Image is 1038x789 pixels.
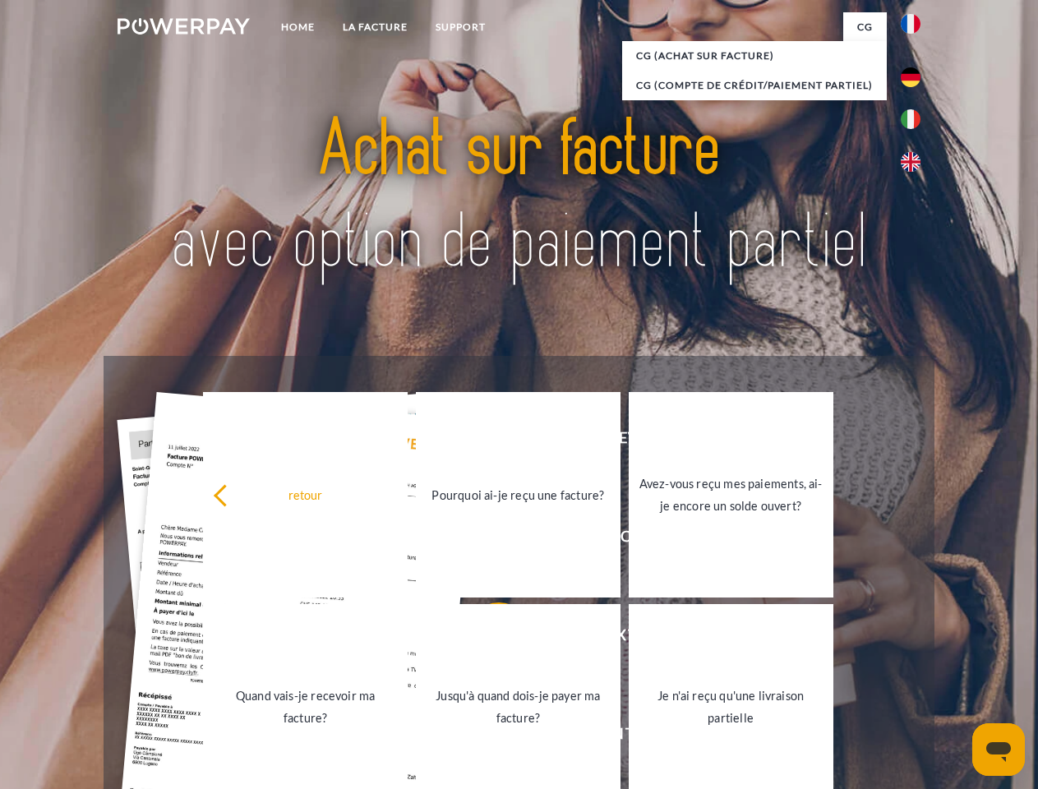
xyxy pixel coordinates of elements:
a: LA FACTURE [329,12,422,42]
a: CG (achat sur facture) [622,41,887,71]
div: Pourquoi ai-je reçu une facture? [426,483,611,505]
img: de [901,67,920,87]
img: it [901,109,920,129]
a: CG [843,12,887,42]
div: Avez-vous reçu mes paiements, ai-je encore un solde ouvert? [639,473,823,517]
iframe: Bouton de lancement de la fenêtre de messagerie [972,723,1025,776]
a: Support [422,12,500,42]
div: retour [213,483,398,505]
img: fr [901,14,920,34]
div: Jusqu'à quand dois-je payer ma facture? [426,685,611,729]
img: title-powerpay_fr.svg [157,79,881,315]
img: en [901,152,920,172]
div: Quand vais-je recevoir ma facture? [213,685,398,729]
a: Home [267,12,329,42]
a: Avez-vous reçu mes paiements, ai-je encore un solde ouvert? [629,392,833,598]
a: CG (Compte de crédit/paiement partiel) [622,71,887,100]
div: Je n'ai reçu qu'une livraison partielle [639,685,823,729]
img: logo-powerpay-white.svg [118,18,250,35]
